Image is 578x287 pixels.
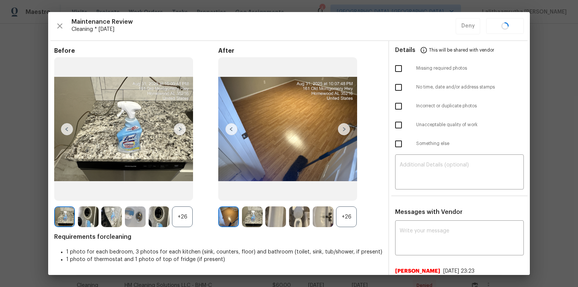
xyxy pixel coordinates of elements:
[218,47,382,55] span: After
[395,41,415,59] span: Details
[389,116,530,134] div: Unacceptable quality of work
[395,267,440,275] span: [PERSON_NAME]
[416,65,524,72] span: Missing required photos
[66,248,382,256] li: 1 photo for each bedroom, 3 photos for each kitchen (sink, counters, floor) and bathroom (toilet,...
[416,84,524,90] span: No time, date and/or address stamps
[71,26,456,33] span: Cleaning * [DATE]
[389,59,530,78] div: Missing required photos
[416,140,524,147] span: Something else
[172,206,193,227] div: +26
[389,78,530,97] div: No time, date and/or address stamps
[443,269,475,274] span: [DATE] 23:23
[54,47,218,55] span: Before
[389,97,530,116] div: Incorrect or duplicate photos
[225,123,237,135] img: left-chevron-button-url
[395,209,462,215] span: Messages with Vendor
[389,134,530,153] div: Something else
[71,18,456,26] span: Maintenance Review
[54,233,382,241] span: Requirements for cleaning
[338,123,350,135] img: right-chevron-button-url
[61,123,73,135] img: left-chevron-button-url
[416,103,524,109] span: Incorrect or duplicate photos
[416,122,524,128] span: Unacceptable quality of work
[174,123,186,135] img: right-chevron-button-url
[336,206,357,227] div: +26
[429,41,494,59] span: This will be shared with vendor
[66,256,382,263] li: 1 photo of thermostat and 1 photo of top of fridge (if present)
